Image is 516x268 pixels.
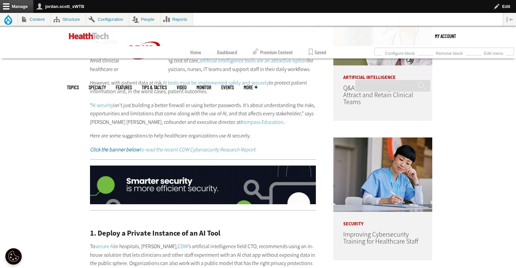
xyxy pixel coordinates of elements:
p: Security [333,212,432,226]
a: AI security [92,102,113,109]
img: nurse studying on computer [333,137,432,212]
a: Remove block [433,49,466,56]
span: Specialty [89,85,106,90]
button: Open Preferences [5,248,22,265]
a: MonITor [197,85,211,90]
a: Q&A: Customizing AI Tools To Attract and Retain Clinical Teams [343,84,421,106]
a: secure AI [95,243,114,250]
a: Video [177,85,187,90]
a: People [129,13,160,26]
a: My Account [435,26,456,46]
a: Kompass Education [241,119,284,126]
a: Dashboard [217,46,237,58]
a: CDW [178,243,188,250]
div: User menu [435,26,456,46]
span: More [244,85,258,90]
p: “ isn’t just building a better firewall or using better passwords. It’s about understanding the r... [90,101,316,127]
a: CDW [119,70,168,77]
div: Cookie Settings [5,248,22,265]
img: Home [69,33,109,39]
a: Configure block [382,49,417,56]
a: Edit menu [481,49,506,56]
a: Structure [51,13,86,26]
button: Vertical orientation [503,13,516,26]
span: Topics [67,85,79,90]
a: Content [18,13,50,26]
h2: 1. Deploy a Private Instance of an AI Tool [90,230,316,237]
a: Click the banner belowto read the recent CDW Cybersecurity Research Report. [90,146,257,153]
a: Events [221,85,234,90]
a: Premium Content [253,46,293,58]
p: Here are some suggestions to help healthcare organizations use AI securely. [90,132,316,140]
a: Improving Cybersecurity Training for Healthcare Staff [343,230,418,246]
a: Home [190,46,201,58]
strong: Click the banner below [90,146,139,153]
a: Features [116,85,132,90]
a: Tips & Tactics [142,85,167,90]
a: Configuration [86,13,129,26]
em: to read the recent CDW Cybersecurity Research Report. [90,146,257,153]
a: Reports [161,13,193,26]
img: x_security_q325_animated_click_desktop_03 [90,166,316,205]
img: Home [119,26,168,75]
a: Saved [309,46,326,58]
